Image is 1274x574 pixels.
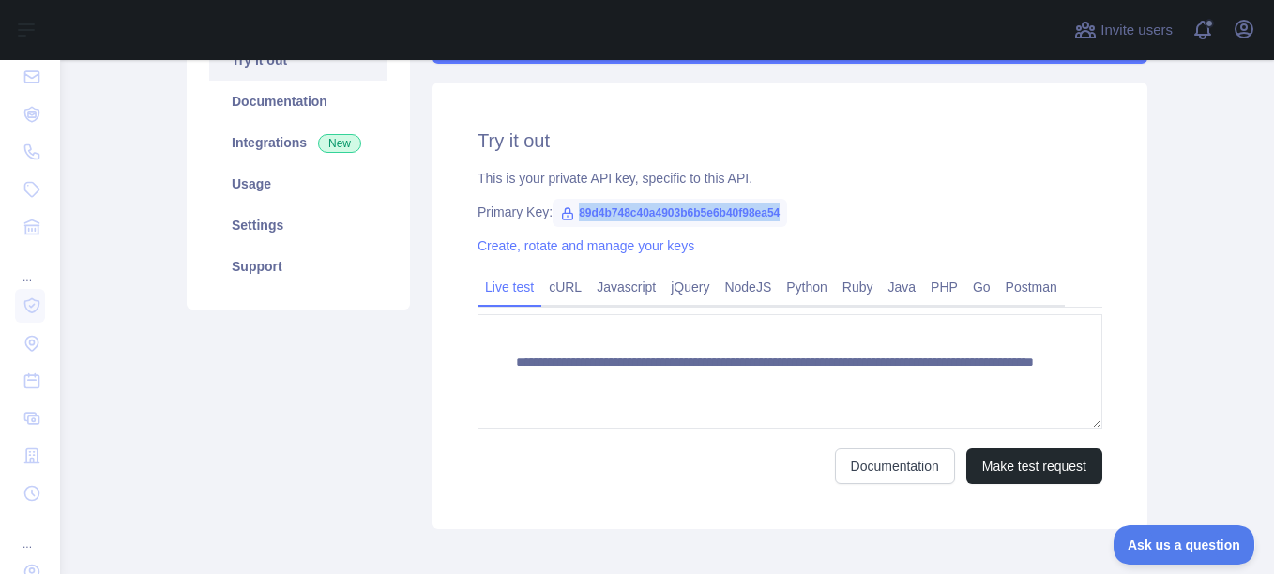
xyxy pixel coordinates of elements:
[478,238,694,253] a: Create, rotate and manage your keys
[209,122,387,163] a: Integrations New
[478,169,1102,188] div: This is your private API key, specific to this API.
[1114,525,1255,565] iframe: Toggle Customer Support
[923,272,965,302] a: PHP
[835,272,881,302] a: Ruby
[209,81,387,122] a: Documentation
[966,448,1102,484] button: Make test request
[209,246,387,287] a: Support
[478,272,541,302] a: Live test
[318,134,361,153] span: New
[835,448,955,484] a: Documentation
[553,199,787,227] span: 89d4b748c40a4903b6b5e6b40f98ea54
[541,272,589,302] a: cURL
[478,203,1102,221] div: Primary Key:
[589,272,663,302] a: Javascript
[881,272,924,302] a: Java
[663,272,717,302] a: jQuery
[965,272,998,302] a: Go
[779,272,835,302] a: Python
[209,39,387,81] a: Try it out
[1100,20,1173,41] span: Invite users
[209,163,387,204] a: Usage
[15,248,45,285] div: ...
[1070,15,1176,45] button: Invite users
[478,128,1102,154] h2: Try it out
[15,514,45,551] div: ...
[717,272,779,302] a: NodeJS
[998,272,1065,302] a: Postman
[209,204,387,246] a: Settings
